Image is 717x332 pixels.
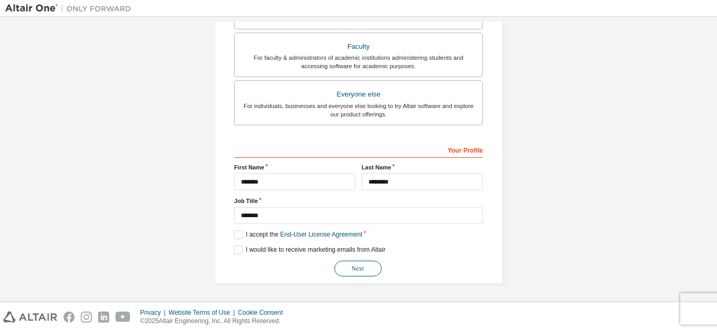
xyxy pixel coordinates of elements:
[168,308,238,317] div: Website Terms of Use
[234,245,385,254] label: I would like to receive marketing emails from Altair
[3,312,57,323] img: altair_logo.svg
[81,312,92,323] img: instagram.svg
[140,317,289,326] p: © 2025 Altair Engineering, Inc. All Rights Reserved.
[241,39,476,54] div: Faculty
[334,261,382,276] button: Next
[241,87,476,102] div: Everyone else
[280,231,363,238] a: End-User License Agreement
[362,163,483,172] label: Last Name
[241,102,476,119] div: For individuals, businesses and everyone else looking to try Altair software and explore our prod...
[241,53,476,70] div: For faculty & administrators of academic institutions administering students and accessing softwa...
[234,230,362,239] label: I accept the
[140,308,168,317] div: Privacy
[238,308,289,317] div: Cookie Consent
[115,312,131,323] img: youtube.svg
[234,197,483,205] label: Job Title
[234,141,483,158] div: Your Profile
[234,163,355,172] label: First Name
[64,312,75,323] img: facebook.svg
[98,312,109,323] img: linkedin.svg
[5,3,136,14] img: Altair One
